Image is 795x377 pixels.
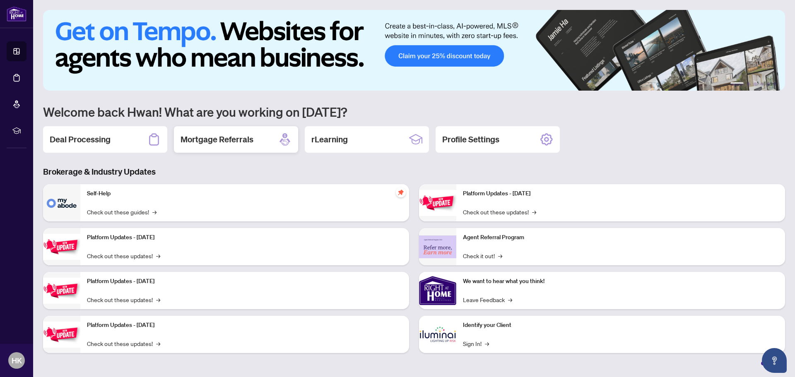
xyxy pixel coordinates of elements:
[50,134,111,145] h2: Deal Processing
[463,189,778,198] p: Platform Updates - [DATE]
[87,189,402,198] p: Self-Help
[754,82,757,86] button: 3
[87,277,402,286] p: Platform Updates - [DATE]
[767,82,770,86] button: 5
[463,233,778,242] p: Agent Referral Program
[463,295,512,304] a: Leave Feedback→
[156,295,160,304] span: →
[498,251,502,260] span: →
[396,187,406,197] span: pushpin
[43,234,80,260] img: Platform Updates - September 16, 2025
[43,322,80,348] img: Platform Updates - July 8, 2025
[442,134,499,145] h2: Profile Settings
[87,251,160,260] a: Check out these updates!→
[43,166,785,178] h3: Brokerage & Industry Updates
[156,339,160,348] span: →
[311,134,348,145] h2: rLearning
[87,207,157,216] a: Check out these guides!→
[485,339,489,348] span: →
[87,233,402,242] p: Platform Updates - [DATE]
[43,10,785,91] img: Slide 0
[463,339,489,348] a: Sign In!→
[730,82,744,86] button: 1
[747,82,750,86] button: 2
[773,82,777,86] button: 6
[419,272,456,309] img: We want to hear what you think!
[419,235,456,258] img: Agent Referral Program
[463,207,536,216] a: Check out these updates!→
[152,207,157,216] span: →
[419,316,456,353] img: Identify your Client
[43,184,80,221] img: Self-Help
[87,321,402,330] p: Platform Updates - [DATE]
[508,295,512,304] span: →
[532,207,536,216] span: →
[43,278,80,304] img: Platform Updates - July 21, 2025
[760,82,764,86] button: 4
[762,348,787,373] button: Open asap
[12,355,22,366] span: HK
[87,295,160,304] a: Check out these updates!→
[463,277,778,286] p: We want to hear what you think!
[7,6,26,22] img: logo
[463,251,502,260] a: Check it out!→
[181,134,253,145] h2: Mortgage Referrals
[43,104,785,120] h1: Welcome back Hwan! What are you working on [DATE]?
[463,321,778,330] p: Identify your Client
[156,251,160,260] span: →
[419,190,456,216] img: Platform Updates - June 23, 2025
[87,339,160,348] a: Check out these updates!→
